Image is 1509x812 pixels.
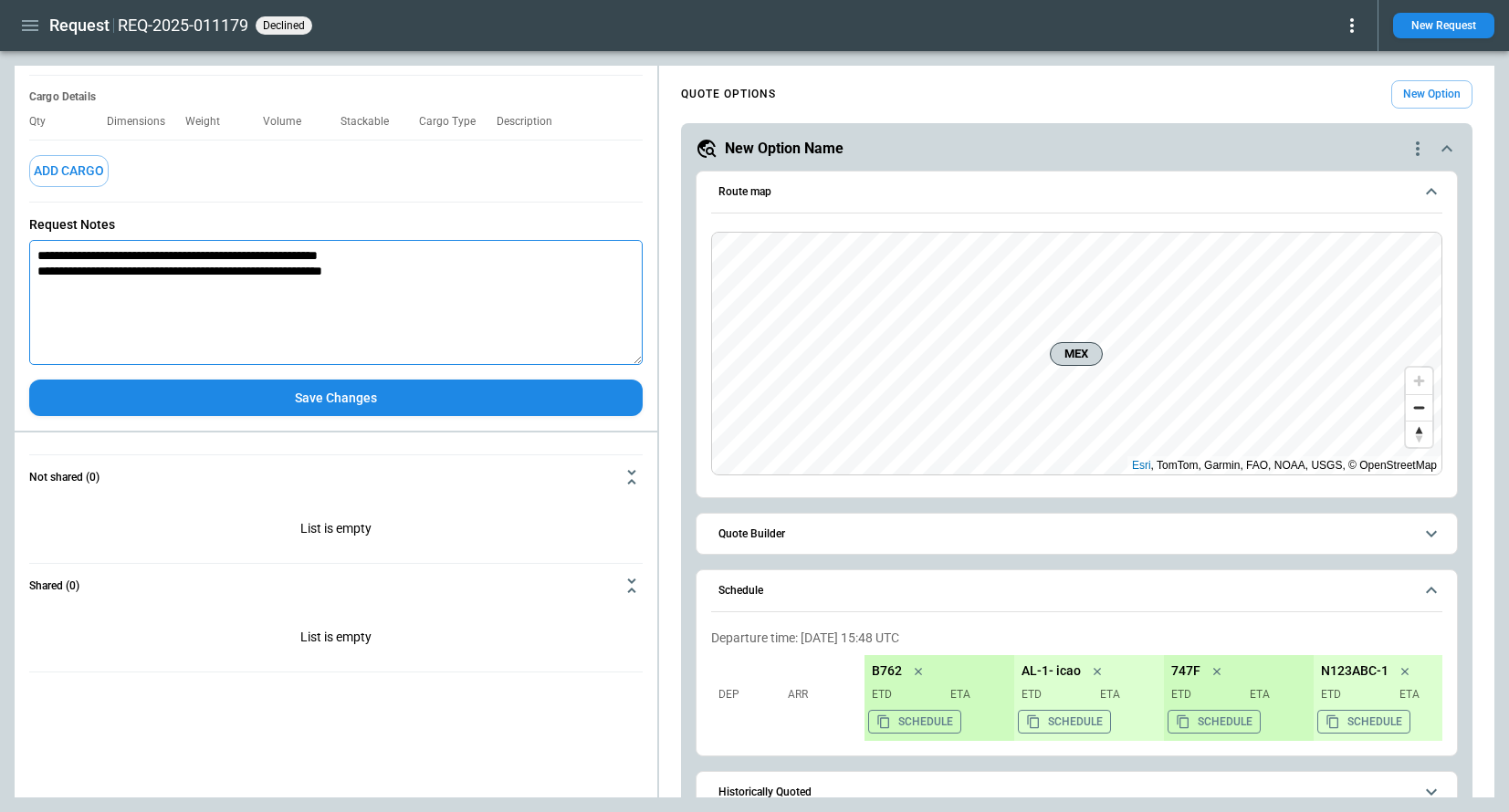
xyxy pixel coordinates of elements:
h6: Schedule [718,585,763,597]
button: Shared (0) [29,564,643,608]
p: ETA [1392,687,1456,703]
p: List is empty [29,499,643,563]
h6: Not shared (0) [29,472,100,484]
p: Weight [185,115,235,129]
h6: Shared (0) [29,580,79,592]
div: quote-option-actions [1407,138,1429,160]
p: ETD [1321,687,1385,703]
h4: QUOTE OPTIONS [681,90,776,99]
button: New Option Namequote-option-actions [696,138,1458,160]
p: Cargo Type [419,115,490,129]
h6: Quote Builder [718,528,785,540]
div: Not shared (0) [29,608,643,671]
p: ETA [943,687,1007,703]
p: Departure time: [DATE] 15:48 UTC [711,630,1442,646]
p: Request Notes [29,217,643,233]
button: Schedule [711,570,1442,612]
p: ETA [1242,687,1306,703]
p: Volume [263,115,316,129]
h6: Historically Quoted [718,786,812,798]
p: AL-1- icao [1022,663,1081,679]
button: Route map [711,172,1442,213]
button: Copy the aircraft schedule to your clipboard [1317,710,1410,734]
p: ETD [872,687,936,703]
p: Stackable [341,115,403,129]
p: Arr [788,687,852,703]
h5: New Option Name [725,139,844,159]
p: ETD [1022,687,1085,703]
button: Save Changes [29,380,643,417]
button: Copy the aircraft schedule to your clipboard [1168,710,1261,734]
h2: REQ-2025-011179 [118,15,248,36]
div: Route map [711,232,1442,475]
h6: Cargo Details [29,90,643,104]
p: 747F [1171,663,1200,679]
div: Schedule [711,623,1442,748]
button: Copy the aircraft schedule to your clipboard [1018,710,1111,734]
button: New Option [1391,80,1472,109]
h6: Route map [718,186,771,198]
button: Zoom out [1406,394,1432,421]
p: ETD [1171,687,1235,703]
canvas: Map [712,233,1441,474]
button: Add Cargo [29,155,109,187]
p: ETA [1093,687,1157,703]
button: Copy the aircraft schedule to your clipboard [868,710,961,734]
button: Reset bearing to north [1406,421,1432,447]
button: Quote Builder [711,514,1442,555]
p: Dep [718,687,782,703]
div: , TomTom, Garmin, FAO, NOAA, USGS, © OpenStreetMap [1132,456,1437,474]
a: Esri [1132,459,1151,472]
span: declined [259,19,309,32]
p: List is empty [29,608,643,671]
p: Description [497,115,567,129]
p: B762 [872,663,902,679]
p: N123ABC-1 [1321,663,1388,679]
div: jjjj [256,16,312,35]
p: Dimensions [107,115,180,129]
button: Zoom in [1406,368,1432,394]
button: New Request [1393,13,1494,38]
p: Qty [29,115,60,129]
h1: Request [49,15,110,36]
span: MEX [1058,345,1095,363]
button: Not shared (0) [29,455,643,499]
div: Not shared (0) [29,499,643,563]
div: scrollable content [865,655,1442,741]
